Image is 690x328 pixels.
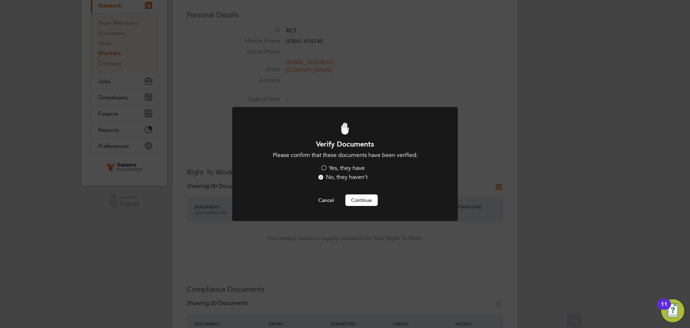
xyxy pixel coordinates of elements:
[317,174,368,181] label: No, they haven't
[661,299,684,322] button: Open Resource Center, 11 new notifications
[313,194,340,206] button: Cancel
[252,139,438,149] h1: Verify Documents
[252,152,438,159] p: Please confirm that these documents have been verified:
[320,165,365,172] label: Yes, they have
[345,194,378,206] button: Continue
[661,304,667,314] div: 11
